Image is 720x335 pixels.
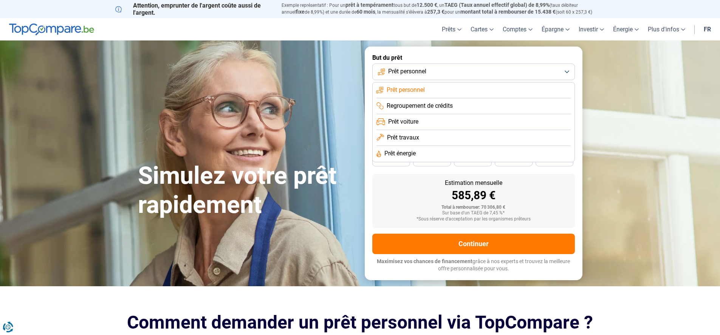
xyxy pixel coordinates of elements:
[9,23,94,36] img: TopCompare
[444,2,550,8] span: TAEG (Taux annuel effectif global) de 8,99%
[387,102,453,110] span: Regroupement de crédits
[417,2,437,8] span: 12.500 €
[378,190,569,201] div: 585,89 €
[699,18,715,40] a: fr
[437,18,466,40] a: Prêts
[345,2,393,8] span: prêt à tempérament
[115,312,605,333] h2: Comment demander un prêt personnel via TopCompare ?
[372,54,575,61] label: But du prêt
[427,9,444,15] span: 257,3 €
[378,205,569,210] div: Total à rembourser: 70 306,80 €
[546,158,563,163] span: 24 mois
[372,64,575,80] button: Prêt personnel
[296,9,305,15] span: fixe
[643,18,690,40] a: Plus d'infos
[377,258,472,264] span: Maximisez vos chances de financement
[537,18,574,40] a: Épargne
[384,149,416,158] span: Prêt énergie
[465,158,481,163] span: 36 mois
[424,158,440,163] span: 42 mois
[372,258,575,273] p: grâce à nos experts et trouvez la meilleure offre personnalisée pour vous.
[372,234,575,254] button: Continuer
[388,67,426,76] span: Prêt personnel
[378,211,569,216] div: Sur base d'un TAEG de 7,45 %*
[388,118,418,126] span: Prêt voiture
[498,18,537,40] a: Comptes
[387,133,419,142] span: Prêt travaux
[378,180,569,186] div: Estimation mensuelle
[505,158,522,163] span: 30 mois
[609,18,643,40] a: Énergie
[115,2,273,16] p: Attention, emprunter de l'argent coûte aussi de l'argent.
[387,86,425,94] span: Prêt personnel
[282,2,605,16] p: Exemple représentatif : Pour un tous but de , un (taux débiteur annuel de 8,99%) et une durée de ...
[383,158,399,163] span: 48 mois
[138,161,356,220] h1: Simulez votre prêt rapidement
[574,18,609,40] a: Investir
[356,9,375,15] span: 60 mois
[460,9,556,15] span: montant total à rembourser de 15.438 €
[378,217,569,222] div: *Sous réserve d'acceptation par les organismes prêteurs
[466,18,498,40] a: Cartes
